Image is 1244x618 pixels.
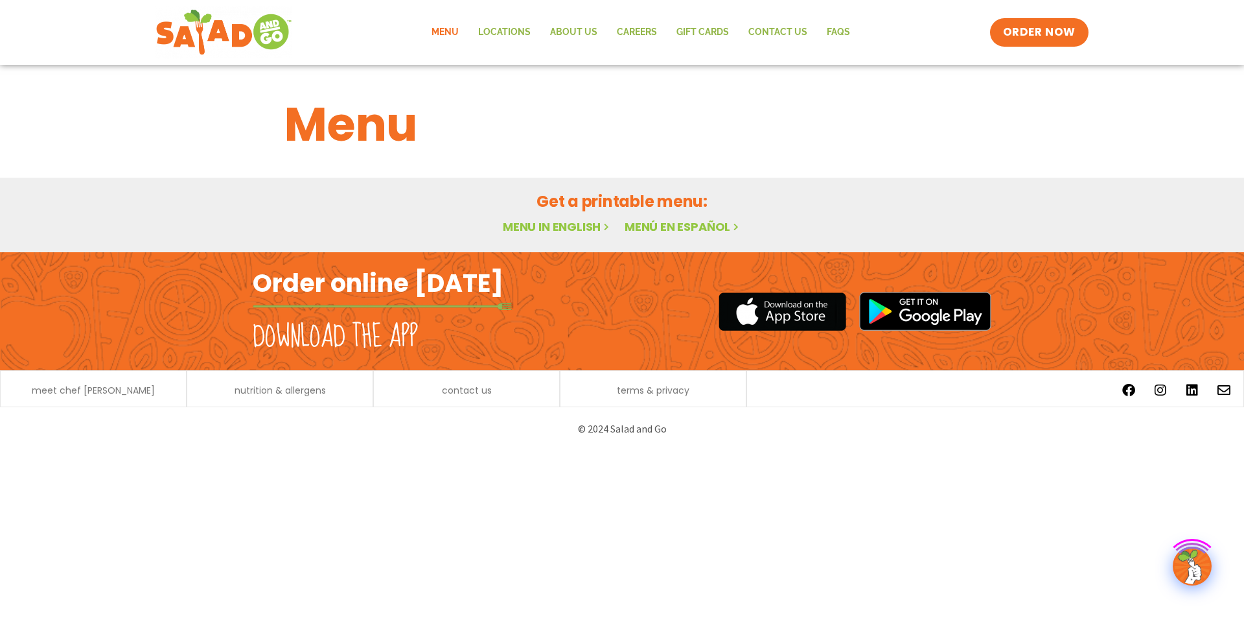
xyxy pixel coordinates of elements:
a: Locations [468,18,540,47]
span: ORDER NOW [1003,25,1076,40]
img: appstore [719,291,846,333]
p: © 2024 Salad and Go [259,420,985,438]
a: Menu [422,18,468,47]
a: nutrition & allergens [235,386,326,395]
a: Menú en español [625,219,741,235]
h2: Download the app [253,319,418,355]
a: Menu in English [503,219,612,235]
img: google_play [859,292,991,331]
a: terms & privacy [617,386,689,395]
nav: Menu [422,18,860,47]
h2: Order online [DATE] [253,267,503,299]
a: contact us [442,386,492,395]
a: About Us [540,18,607,47]
a: ORDER NOW [990,18,1088,47]
h2: Get a printable menu: [284,190,960,213]
img: new-SAG-logo-768×292 [155,6,292,58]
h1: Menu [284,89,960,160]
a: FAQs [817,18,860,47]
a: Careers [607,18,667,47]
a: GIFT CARDS [667,18,739,47]
a: meet chef [PERSON_NAME] [32,386,155,395]
a: Contact Us [739,18,817,47]
img: fork [253,303,512,310]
